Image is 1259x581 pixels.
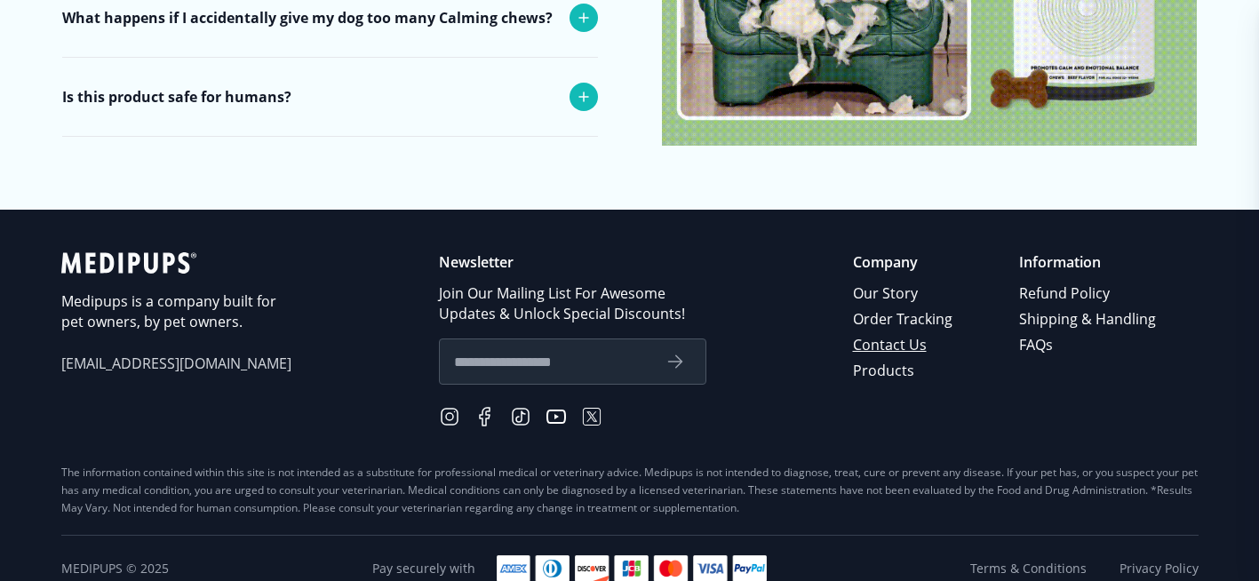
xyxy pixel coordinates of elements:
[1019,281,1159,306] a: Refund Policy
[970,560,1087,577] a: Terms & Conditions
[439,283,706,324] p: Join Our Mailing List For Awesome Updates & Unlock Special Discounts!
[372,560,475,577] span: Pay securely with
[61,291,292,332] p: Medipups is a company built for pet owners, by pet owners.
[62,57,595,156] div: Please see a veterinarian as soon as possible if you accidentally give too many. If you’re unsure...
[853,358,955,384] a: Products
[61,560,169,577] span: Medipups © 2025
[1019,332,1159,358] a: FAQs
[439,252,706,273] p: Newsletter
[1120,560,1199,577] a: Privacy Policy
[62,86,291,107] p: Is this product safe for humans?
[1019,306,1159,332] a: Shipping & Handling
[853,306,955,332] a: Order Tracking
[62,7,553,28] p: What happens if I accidentally give my dog too many Calming chews?
[62,136,595,214] div: All our products are intended to be consumed by dogs and are not safe for human consumption. Plea...
[61,464,1199,517] div: The information contained within this site is not intended as a substitute for professional medic...
[853,281,955,306] a: Our Story
[853,252,955,273] p: Company
[1019,252,1159,273] p: Information
[61,354,292,374] span: [EMAIL_ADDRESS][DOMAIN_NAME]
[853,332,955,358] a: Contact Us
